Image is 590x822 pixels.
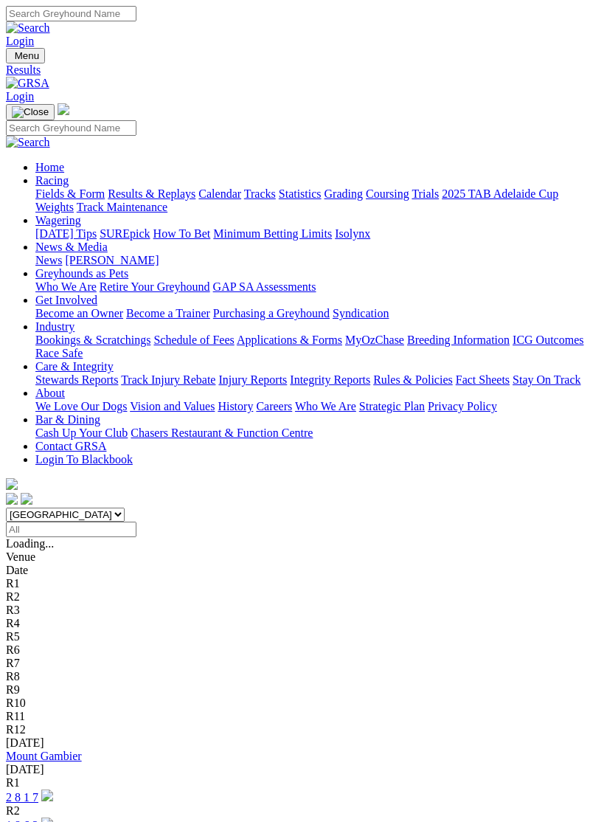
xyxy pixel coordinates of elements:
[35,400,127,412] a: We Love Our Dogs
[65,254,159,266] a: [PERSON_NAME]
[213,307,330,320] a: Purchasing a Greyhound
[6,550,584,564] div: Venue
[412,187,439,200] a: Trials
[237,334,342,346] a: Applications & Forms
[6,791,38,804] a: 2 8 1 7
[6,750,82,762] a: Mount Gambier
[6,6,136,21] input: Search
[244,187,276,200] a: Tracks
[6,710,584,723] div: R11
[6,590,584,604] div: R2
[35,254,62,266] a: News
[131,426,313,439] a: Chasers Restaurant & Function Centre
[100,280,210,293] a: Retire Your Greyhound
[35,174,69,187] a: Racing
[108,187,195,200] a: Results & Replays
[456,373,510,386] a: Fact Sheets
[6,537,54,550] span: Loading...
[359,400,425,412] a: Strategic Plan
[15,50,39,61] span: Menu
[6,697,584,710] div: R10
[6,136,50,149] img: Search
[279,187,322,200] a: Statistics
[6,723,584,736] div: R12
[6,577,584,590] div: R1
[333,307,389,320] a: Syndication
[35,426,584,440] div: Bar & Dining
[407,334,510,346] a: Breeding Information
[6,630,584,643] div: R5
[41,790,53,801] img: play-circle.svg
[6,643,584,657] div: R6
[35,294,97,306] a: Get Involved
[35,241,108,253] a: News & Media
[12,106,49,118] img: Close
[213,227,332,240] a: Minimum Betting Limits
[35,413,100,426] a: Bar & Dining
[6,90,34,103] a: Login
[35,267,128,280] a: Greyhounds as Pets
[6,617,584,630] div: R4
[6,493,18,505] img: facebook.svg
[295,400,356,412] a: Who We Are
[6,522,136,537] input: Select date
[35,280,97,293] a: Who We Are
[35,187,584,214] div: Racing
[198,187,241,200] a: Calendar
[6,776,584,790] div: R1
[35,347,83,359] a: Race Safe
[6,104,55,120] button: Toggle navigation
[35,320,74,333] a: Industry
[35,373,584,387] div: Care & Integrity
[126,307,210,320] a: Become a Trainer
[153,227,211,240] a: How To Bet
[6,763,584,776] div: [DATE]
[6,670,584,683] div: R8
[35,387,65,399] a: About
[6,604,584,617] div: R3
[6,48,45,63] button: Toggle navigation
[6,120,136,136] input: Search
[6,63,584,77] a: Results
[6,478,18,490] img: logo-grsa-white.png
[35,453,133,466] a: Login To Blackbook
[6,35,34,47] a: Login
[6,804,584,818] div: R2
[6,77,49,90] img: GRSA
[6,683,584,697] div: R9
[324,187,363,200] a: Grading
[130,400,215,412] a: Vision and Values
[35,307,123,320] a: Become an Owner
[35,307,584,320] div: Get Involved
[218,400,253,412] a: History
[35,360,114,373] a: Care & Integrity
[35,201,74,213] a: Weights
[442,187,558,200] a: 2025 TAB Adelaide Cup
[290,373,370,386] a: Integrity Reports
[6,21,50,35] img: Search
[121,373,215,386] a: Track Injury Rebate
[213,280,316,293] a: GAP SA Assessments
[335,227,370,240] a: Isolynx
[35,440,106,452] a: Contact GRSA
[218,373,287,386] a: Injury Reports
[35,227,97,240] a: [DATE] Tips
[35,227,584,241] div: Wagering
[35,187,105,200] a: Fields & Form
[35,334,150,346] a: Bookings & Scratchings
[35,400,584,413] div: About
[35,373,118,386] a: Stewards Reports
[153,334,234,346] a: Schedule of Fees
[345,334,404,346] a: MyOzChase
[21,493,32,505] img: twitter.svg
[256,400,292,412] a: Careers
[35,161,64,173] a: Home
[35,254,584,267] div: News & Media
[100,227,150,240] a: SUREpick
[6,564,584,577] div: Date
[6,736,584,750] div: [DATE]
[35,334,584,360] div: Industry
[35,214,81,227] a: Wagering
[35,426,128,439] a: Cash Up Your Club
